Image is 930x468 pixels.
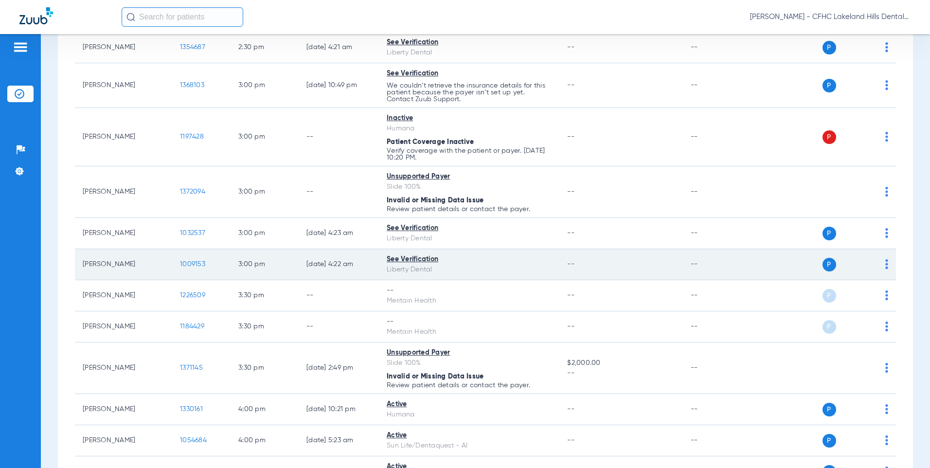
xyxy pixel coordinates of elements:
[683,342,749,394] td: --
[823,434,836,448] span: P
[683,280,749,311] td: --
[180,44,205,51] span: 1354687
[299,425,379,456] td: [DATE] 5:23 AM
[231,249,299,280] td: 3:00 PM
[387,82,552,103] p: We couldn’t retrieve the insurance details for this patient because the payer isn’t set up yet. C...
[387,69,552,79] div: See Verification
[683,108,749,166] td: --
[567,261,574,268] span: --
[180,188,205,195] span: 1372094
[567,230,574,236] span: --
[180,364,203,371] span: 1371145
[75,249,172,280] td: [PERSON_NAME]
[126,13,135,21] img: Search Icon
[683,32,749,63] td: --
[387,206,552,213] p: Review patient details or contact the payer.
[823,320,836,334] span: P
[885,132,888,142] img: group-dot-blue.svg
[180,261,205,268] span: 1009153
[387,197,483,204] span: Invalid or Missing Data Issue
[567,44,574,51] span: --
[387,182,552,192] div: Slide 100%
[567,437,574,444] span: --
[13,41,28,53] img: hamburger-icon
[683,249,749,280] td: --
[75,342,172,394] td: [PERSON_NAME]
[387,139,474,145] span: Patient Coverage Inactive
[387,327,552,337] div: Meritain Health
[387,234,552,244] div: Liberty Dental
[823,289,836,303] span: P
[231,311,299,342] td: 3:30 PM
[299,311,379,342] td: --
[823,227,836,240] span: P
[299,342,379,394] td: [DATE] 2:49 PM
[231,218,299,249] td: 3:00 PM
[180,230,205,236] span: 1032537
[231,394,299,425] td: 4:00 PM
[387,172,552,182] div: Unsupported Payer
[231,108,299,166] td: 3:00 PM
[299,280,379,311] td: --
[299,218,379,249] td: [DATE] 4:23 AM
[299,394,379,425] td: [DATE] 10:21 PM
[823,403,836,416] span: P
[387,410,552,420] div: Humana
[75,280,172,311] td: [PERSON_NAME]
[122,7,243,27] input: Search for patients
[881,421,930,468] iframe: Chat Widget
[567,82,574,89] span: --
[75,425,172,456] td: [PERSON_NAME]
[75,166,172,218] td: [PERSON_NAME]
[387,441,552,451] div: Sun Life/Dentaquest - AI
[387,223,552,234] div: See Verification
[387,113,552,124] div: Inactive
[683,311,749,342] td: --
[885,80,888,90] img: group-dot-blue.svg
[567,406,574,413] span: --
[567,188,574,195] span: --
[387,286,552,296] div: --
[387,348,552,358] div: Unsupported Payer
[885,228,888,238] img: group-dot-blue.svg
[75,311,172,342] td: [PERSON_NAME]
[683,218,749,249] td: --
[823,41,836,54] span: P
[75,394,172,425] td: [PERSON_NAME]
[567,368,675,378] span: --
[180,292,205,299] span: 1226509
[567,323,574,330] span: --
[180,406,203,413] span: 1330161
[885,322,888,331] img: group-dot-blue.svg
[75,218,172,249] td: [PERSON_NAME]
[387,358,552,368] div: Slide 100%
[387,317,552,327] div: --
[885,187,888,197] img: group-dot-blue.svg
[75,108,172,166] td: [PERSON_NAME]
[75,32,172,63] td: [PERSON_NAME]
[231,32,299,63] td: 2:30 PM
[180,437,207,444] span: 1054684
[750,12,911,22] span: [PERSON_NAME] - CFHC Lakeland Hills Dental
[180,133,204,140] span: 1197428
[231,425,299,456] td: 4:00 PM
[885,404,888,414] img: group-dot-blue.svg
[683,166,749,218] td: --
[387,296,552,306] div: Meritain Health
[299,249,379,280] td: [DATE] 4:22 AM
[683,394,749,425] td: --
[231,166,299,218] td: 3:00 PM
[180,82,204,89] span: 1368103
[885,42,888,52] img: group-dot-blue.svg
[299,63,379,108] td: [DATE] 10:49 PM
[567,292,574,299] span: --
[885,290,888,300] img: group-dot-blue.svg
[683,425,749,456] td: --
[387,124,552,134] div: Humana
[387,265,552,275] div: Liberty Dental
[823,130,836,144] span: P
[823,79,836,92] span: P
[231,280,299,311] td: 3:30 PM
[387,254,552,265] div: See Verification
